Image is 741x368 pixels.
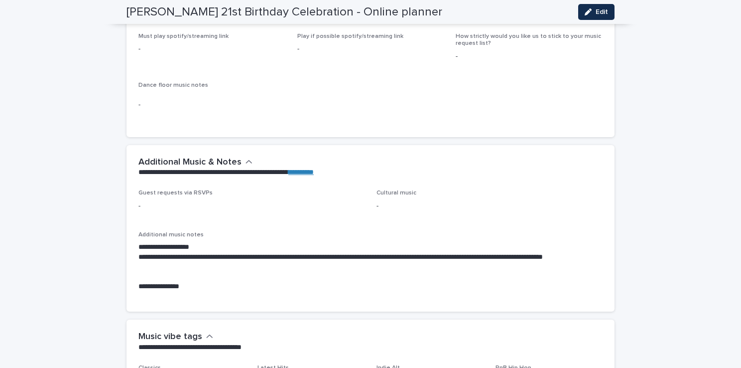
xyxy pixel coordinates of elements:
[126,5,442,19] h2: [PERSON_NAME] 21st Birthday Celebration - Online planner
[138,201,365,211] p: -
[138,157,252,168] button: Additional Music & Notes
[138,332,202,343] h2: Music vibe tags
[138,232,204,238] span: Additional music notes
[376,201,603,211] p: -
[138,332,213,343] button: Music vibe tags
[138,190,213,196] span: Guest requests via RSVPs
[456,51,603,62] p: -
[138,33,229,39] span: Must play spotify/streaming link
[297,33,403,39] span: Play if possible spotify/streaming link
[578,4,615,20] button: Edit
[138,100,603,110] p: -
[376,190,416,196] span: Cultural music
[297,44,444,54] p: -
[456,33,601,46] span: How strictly would you like us to stick to your music request list?
[596,8,608,15] span: Edit
[138,157,242,168] h2: Additional Music & Notes
[138,82,208,88] span: Dance floor music notes
[138,44,285,54] p: -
